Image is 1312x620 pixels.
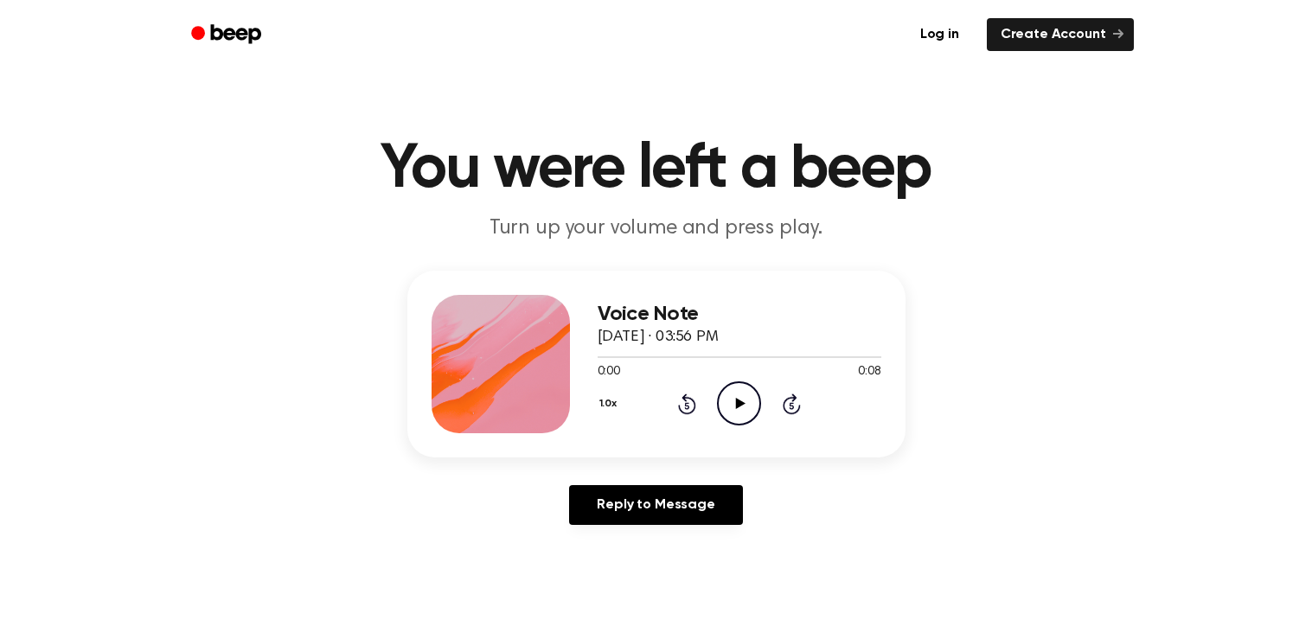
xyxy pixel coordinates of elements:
[569,485,742,525] a: Reply to Message
[987,18,1134,51] a: Create Account
[598,303,881,326] h3: Voice Note
[858,363,880,381] span: 0:08
[598,329,719,345] span: [DATE] · 03:56 PM
[179,18,277,52] a: Beep
[903,15,976,54] a: Log in
[598,389,624,419] button: 1.0x
[214,138,1099,201] h1: You were left a beep
[324,214,989,243] p: Turn up your volume and press play.
[598,363,620,381] span: 0:00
